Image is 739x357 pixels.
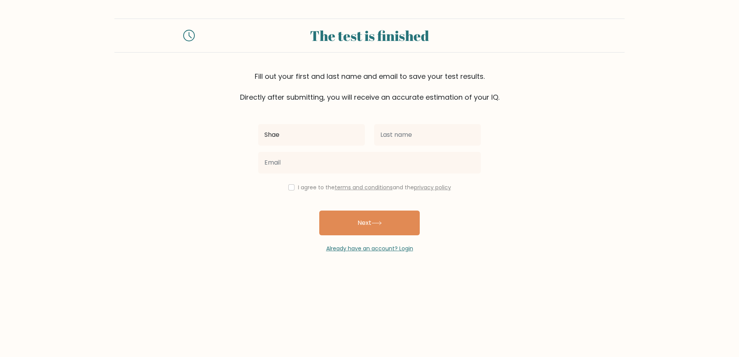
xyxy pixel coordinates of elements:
[374,124,481,146] input: Last name
[258,152,481,173] input: Email
[114,71,625,102] div: Fill out your first and last name and email to save your test results. Directly after submitting,...
[319,211,420,235] button: Next
[258,124,365,146] input: First name
[204,25,535,46] div: The test is finished
[335,184,393,191] a: terms and conditions
[414,184,451,191] a: privacy policy
[298,184,451,191] label: I agree to the and the
[326,245,413,252] a: Already have an account? Login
